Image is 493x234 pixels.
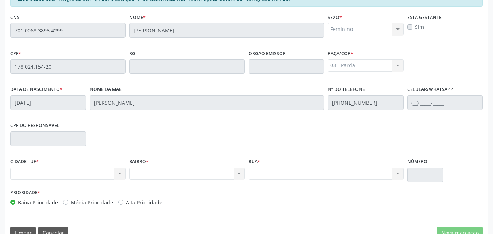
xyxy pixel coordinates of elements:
label: Sexo [328,12,342,23]
label: Data de nascimento [10,84,62,95]
label: Sim [415,23,424,31]
label: Média Prioridade [71,199,113,206]
label: CIDADE - UF [10,156,39,168]
label: CNS [10,12,19,23]
label: BAIRRO [129,156,149,168]
label: Nome da mãe [90,84,122,95]
label: Está gestante [407,12,442,23]
label: Órgão emissor [249,48,286,59]
label: Número [407,156,427,168]
input: ___.___.___-__ [10,131,86,146]
label: CPF do responsável [10,120,59,131]
label: Alta Prioridade [126,199,162,206]
label: Baixa Prioridade [18,199,58,206]
label: Prioridade [10,187,40,199]
label: Nome [129,12,146,23]
label: Rua [249,156,260,168]
input: (__) _____-_____ [328,95,404,110]
label: Celular/WhatsApp [407,84,453,95]
input: (__) _____-_____ [407,95,483,110]
label: Nº do Telefone [328,84,365,95]
label: CPF [10,48,21,59]
input: __/__/____ [10,95,86,110]
label: RG [129,48,135,59]
label: Raça/cor [328,48,353,59]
